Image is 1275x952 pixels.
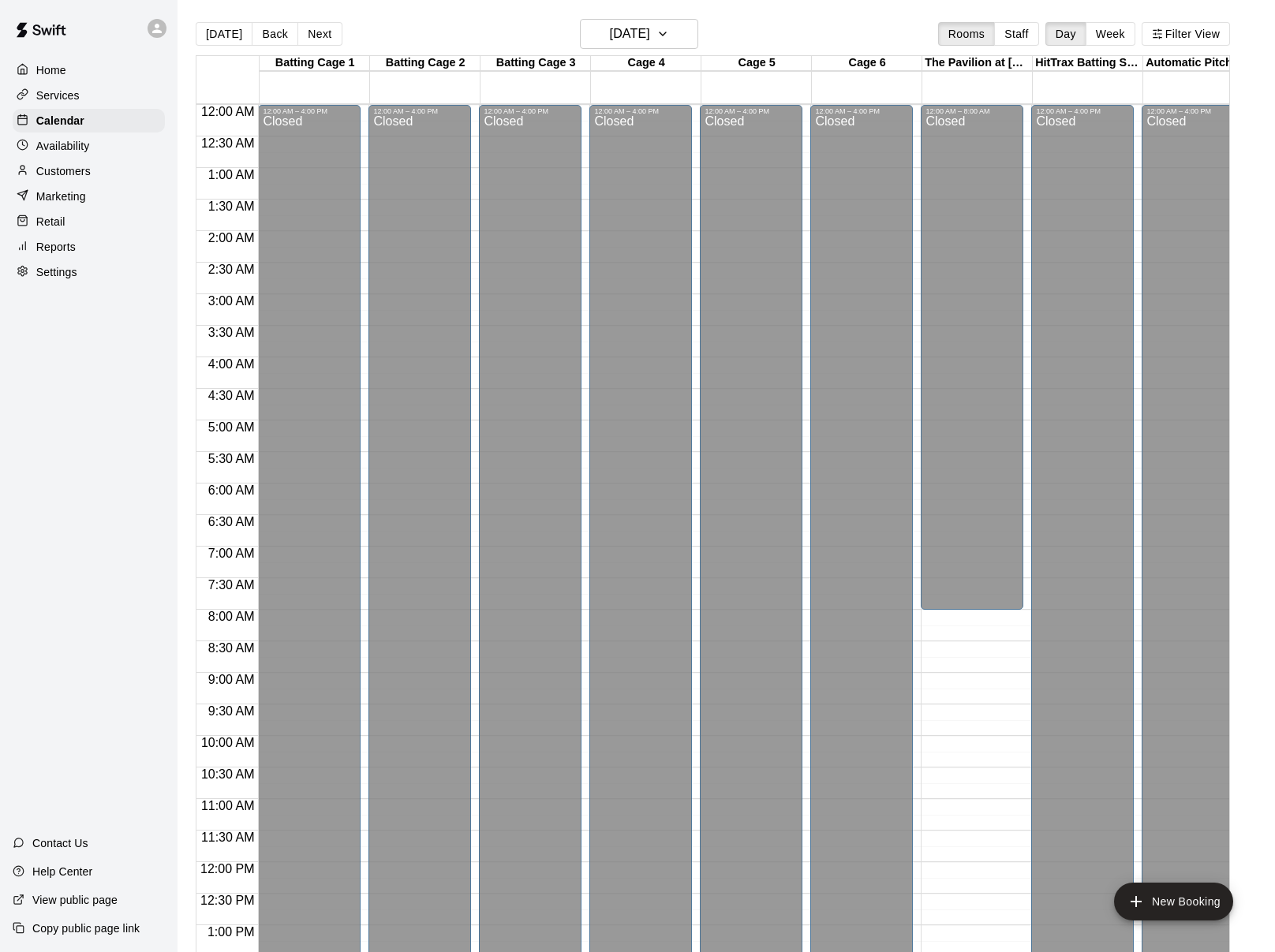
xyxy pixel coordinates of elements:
span: 1:00 PM [204,925,259,939]
p: Help Center [32,864,92,879]
button: Staff [994,22,1039,46]
p: Retail [36,214,65,230]
span: 5:00 AM [204,420,259,434]
span: 11:30 AM [197,831,259,844]
span: 3:30 AM [204,326,259,339]
span: 1:00 AM [204,168,259,181]
p: Contact Us [32,835,88,851]
a: Availability [13,134,165,158]
a: Settings [13,260,165,284]
span: 12:30 AM [197,136,259,150]
p: Settings [36,264,77,280]
span: 8:00 AM [204,610,259,623]
div: 12:00 AM – 4:00 PM [705,107,798,115]
span: 7:30 AM [204,578,259,592]
span: 2:00 AM [204,231,259,245]
button: Next [297,22,342,46]
p: View public page [32,892,118,908]
div: 12:00 AM – 8:00 AM [925,107,1019,115]
div: 12:00 AM – 4:00 PM [815,107,908,115]
span: 8:30 AM [204,641,259,655]
span: 4:30 AM [204,389,259,402]
a: Reports [13,235,165,259]
p: Customers [36,163,91,179]
span: 10:30 AM [197,767,259,781]
div: Automatic Pitching Machines [1143,56,1254,71]
a: Retail [13,210,165,233]
div: Cage 4 [591,56,701,71]
button: Rooms [938,22,995,46]
span: 1:30 AM [204,200,259,213]
span: 11:00 AM [197,799,259,812]
div: HitTrax Batting Simulator [1033,56,1143,71]
div: Batting Cage 2 [370,56,480,71]
span: 5:30 AM [204,452,259,465]
div: 12:00 AM – 4:00 PM [594,107,687,115]
span: 12:00 AM [197,105,259,118]
p: Calendar [36,113,84,129]
div: 12:00 AM – 4:00 PM [1036,107,1129,115]
a: Home [13,58,165,82]
div: 12:00 AM – 8:00 AM: Closed [921,105,1023,610]
a: Services [13,84,165,107]
span: 2:30 AM [204,263,259,276]
div: Cage 5 [701,56,812,71]
div: The Pavilion at [GEOGRAPHIC_DATA] [922,56,1033,71]
a: Customers [13,159,165,183]
p: Services [36,88,80,103]
div: Cage 6 [812,56,922,71]
button: [DATE] [580,19,698,49]
p: Copy public page link [32,920,140,936]
button: Filter View [1142,22,1230,46]
span: 9:00 AM [204,673,259,686]
button: Back [252,22,298,46]
a: Marketing [13,185,165,208]
button: [DATE] [196,22,252,46]
div: 12:00 AM – 4:00 PM [484,107,577,115]
div: Batting Cage 1 [260,56,370,71]
button: Week [1086,22,1135,46]
p: Availability [36,138,90,154]
div: Closed [925,115,1019,615]
span: 6:30 AM [204,515,259,528]
p: Home [36,62,66,78]
a: Calendar [13,109,165,133]
button: Day [1045,22,1086,46]
span: 6:00 AM [204,483,259,497]
button: add [1114,883,1233,920]
span: 10:00 AM [197,736,259,749]
div: Batting Cage 3 [480,56,591,71]
span: 9:30 AM [204,704,259,718]
p: Reports [36,239,76,255]
span: 3:00 AM [204,294,259,308]
div: 12:00 AM – 4:00 PM [373,107,466,115]
div: 12:00 AM – 4:00 PM [263,107,356,115]
span: 12:30 PM [196,894,258,907]
p: Marketing [36,189,86,204]
span: 4:00 AM [204,357,259,371]
span: 12:00 PM [196,862,258,875]
div: 12:00 AM – 4:00 PM [1146,107,1239,115]
h6: [DATE] [610,23,650,45]
span: 7:00 AM [204,547,259,560]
